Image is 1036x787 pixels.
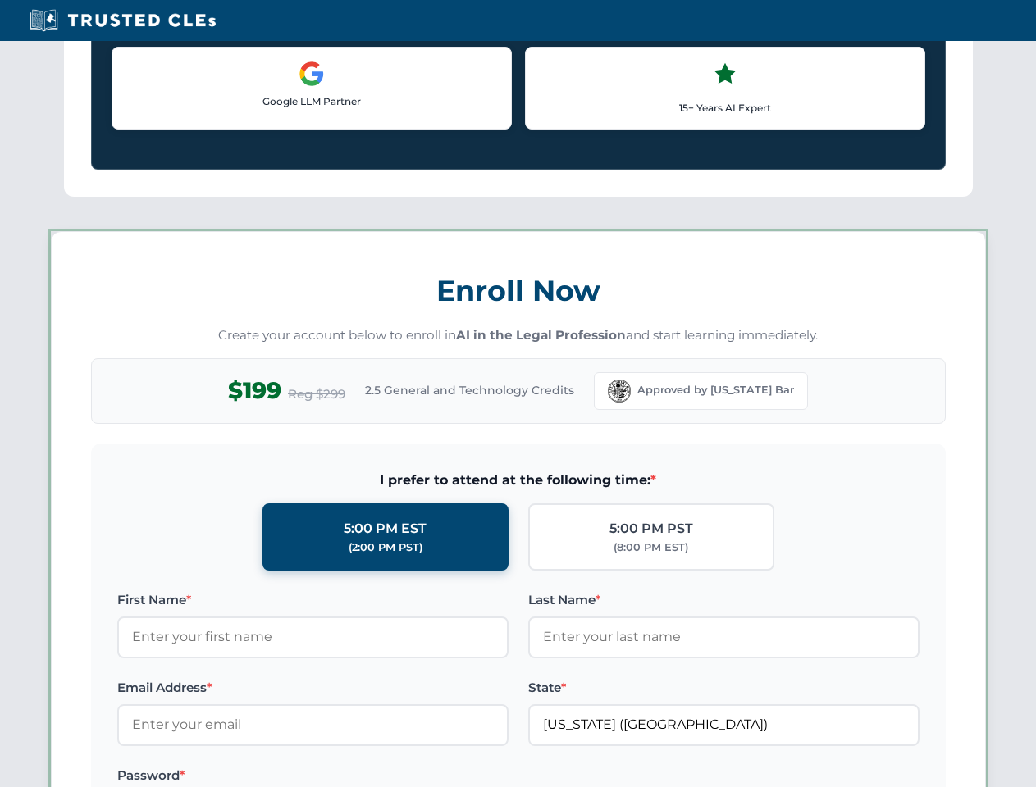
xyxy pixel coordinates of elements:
strong: AI in the Legal Profession [456,327,626,343]
div: 5:00 PM EST [344,518,427,539]
p: Create your account below to enroll in and start learning immediately. [91,326,946,345]
span: Approved by [US_STATE] Bar [637,382,794,398]
img: Google [299,61,325,87]
label: Last Name [528,590,920,610]
span: 2.5 General and Technology Credits [365,381,574,399]
label: State [528,678,920,698]
div: (8:00 PM EST) [614,539,688,556]
div: 5:00 PM PST [609,518,693,539]
label: First Name [117,590,509,610]
div: (2:00 PM PST) [349,539,422,556]
input: Enter your first name [117,616,509,657]
p: 15+ Years AI Expert [539,100,911,116]
span: $199 [228,372,281,409]
label: Email Address [117,678,509,698]
label: Password [117,766,509,785]
input: Enter your email [117,704,509,745]
p: Google LLM Partner [126,93,498,109]
input: Enter your last name [528,616,920,657]
h3: Enroll Now [91,265,946,316]
img: Trusted CLEs [25,8,221,33]
input: Florida (FL) [528,704,920,745]
span: Reg $299 [288,384,345,404]
span: I prefer to attend at the following time: [117,470,920,491]
img: Florida Bar [608,380,631,403]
